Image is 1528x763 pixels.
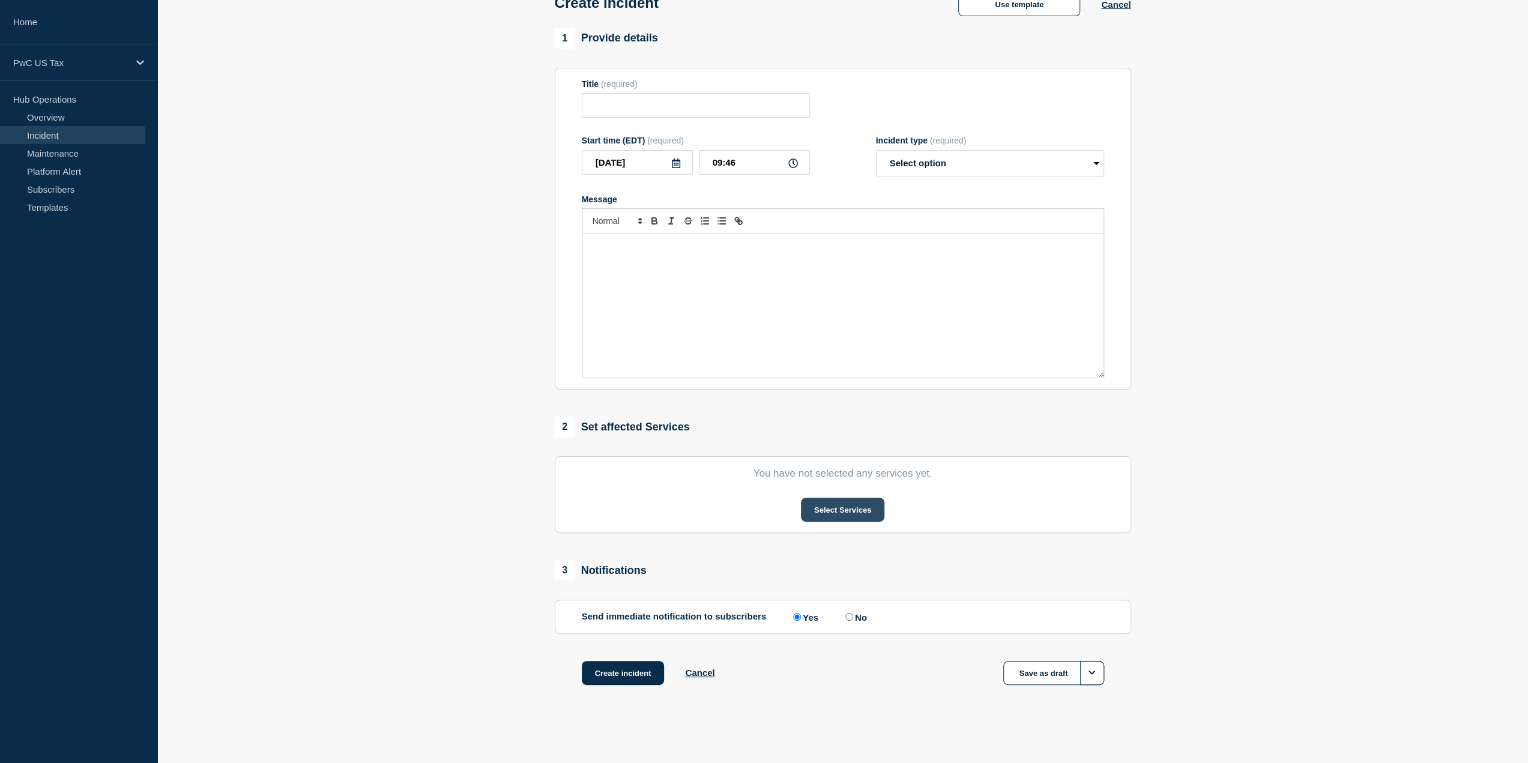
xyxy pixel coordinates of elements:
[582,611,1104,623] div: Send immediate notification to subscribers
[582,234,1104,378] div: Message
[582,661,665,685] button: Create incident
[793,613,801,621] input: Yes
[555,417,575,437] span: 2
[876,150,1104,176] select: Incident type
[647,136,684,145] span: (required)
[555,560,575,581] span: 3
[699,150,810,175] input: HH:MM
[801,498,884,522] button: Select Services
[582,93,810,118] input: Title
[730,214,747,228] button: Toggle link
[685,668,714,678] button: Cancel
[930,136,967,145] span: (required)
[13,58,128,68] p: PwC US Tax
[582,79,810,89] div: Title
[696,214,713,228] button: Toggle ordered list
[582,136,810,145] div: Start time (EDT)
[876,136,1104,145] div: Incident type
[555,28,658,49] div: Provide details
[1003,661,1104,685] button: Save as draft
[582,195,1104,204] div: Message
[845,613,853,621] input: No
[555,28,575,49] span: 1
[555,417,690,437] div: Set affected Services
[582,468,1104,480] p: You have not selected any services yet.
[587,214,646,228] span: Font size
[582,611,767,623] p: Send immediate notification to subscribers
[663,214,680,228] button: Toggle italic text
[1080,661,1104,685] button: Options
[646,214,663,228] button: Toggle bold text
[555,560,647,581] div: Notifications
[790,611,818,623] label: Yes
[601,79,638,89] span: (required)
[582,150,693,175] input: YYYY-MM-DD
[680,214,696,228] button: Toggle strikethrough text
[713,214,730,228] button: Toggle bulleted list
[842,611,867,623] label: No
